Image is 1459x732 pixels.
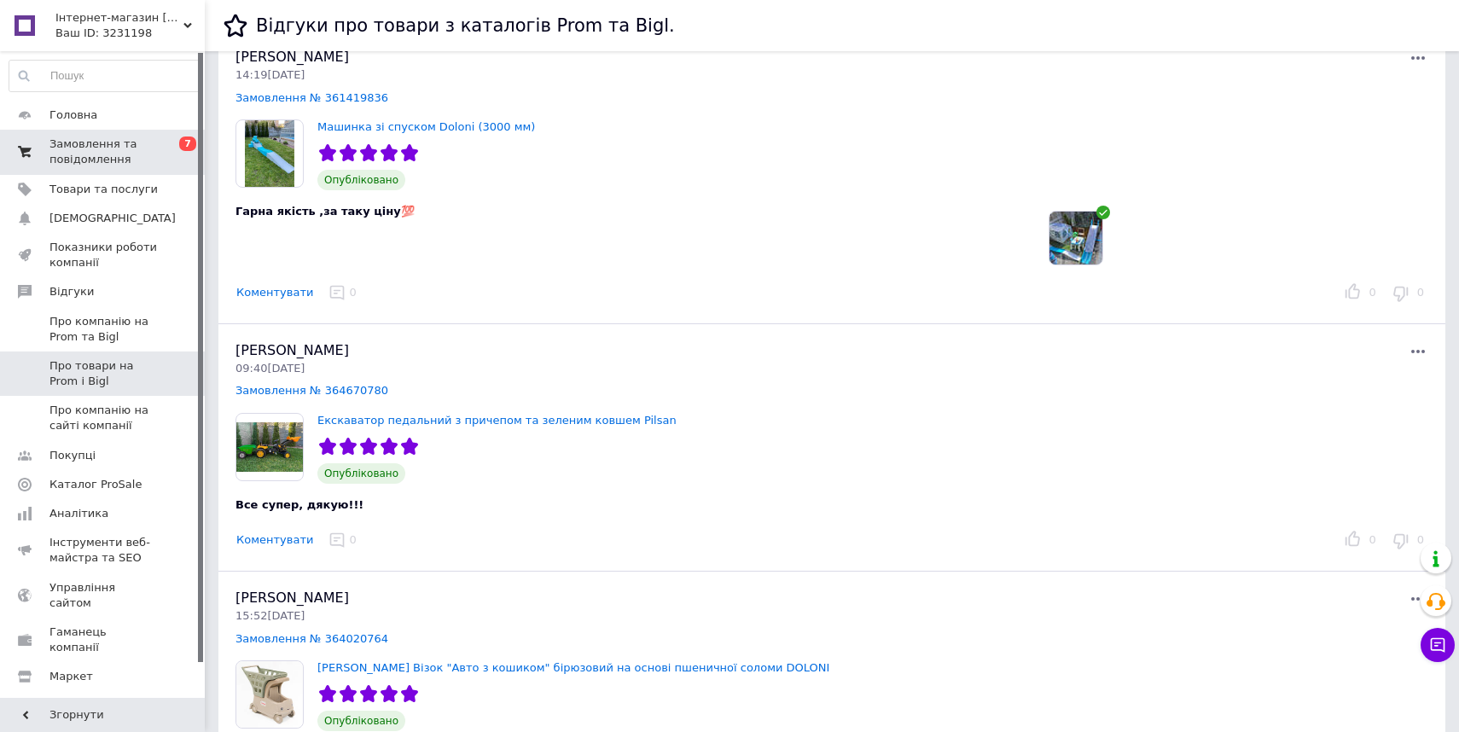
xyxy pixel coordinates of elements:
[49,358,158,389] span: Про товари на Prom і Bigl
[235,384,388,397] a: Замовлення № 364670780
[49,182,158,197] span: Товари та послуги
[235,362,305,375] span: 09:40[DATE]
[236,414,303,480] img: Екскаватор педальний з причепом та зеленим ковшем Pilsan
[49,107,97,123] span: Головна
[236,661,303,728] img: ЕКО НОВИНКА Візок "Авто з кошиком" бірюзовий на основі пшеничної соломи DOLONI
[49,137,158,167] span: Замовлення та повідомлення
[49,403,158,433] span: Про компанію на сайті компанії
[9,61,201,91] input: Пошук
[49,211,176,226] span: [DEMOGRAPHIC_DATA]
[49,314,158,345] span: Про компанію на Prom та Bigl
[236,120,303,187] img: Машинка зі спуском Doloni (3000 мм)
[235,532,314,549] button: Коментувати
[49,240,158,270] span: Показники роботи компанії
[55,10,183,26] span: Інтернет-магазин elfik.in.ua
[317,661,829,674] a: [PERSON_NAME] Візок "Авто з кошиком" бірюзовий на основі пшеничної соломи DOLONI
[235,342,349,358] span: [PERSON_NAME]
[179,137,196,151] span: 7
[256,15,675,36] h1: Відгуки про товари з каталогів Prom та Bigl.
[49,669,93,684] span: Маркет
[49,625,158,655] span: Гаманець компанії
[49,580,158,611] span: Управління сайтом
[235,609,305,622] span: 15:52[DATE]
[49,535,158,566] span: Інструменти веб-майстра та SEO
[235,590,349,606] span: [PERSON_NAME]
[235,632,388,645] a: Замовлення № 364020764
[317,463,405,484] span: Опубліковано
[55,26,205,41] div: Ваш ID: 3231198
[235,205,415,218] span: Гарна якість ,за таку ціну💯
[49,448,96,463] span: Покупці
[235,91,388,104] a: Замовлення № 361419836
[49,506,108,521] span: Аналітика
[235,284,314,302] button: Коментувати
[317,414,677,427] a: Екскаватор педальний з причепом та зеленим ковшем Pilsan
[235,49,349,65] span: [PERSON_NAME]
[317,711,405,731] span: Опубліковано
[317,170,405,190] span: Опубліковано
[235,498,363,511] span: Все супер, дякую!!!
[49,284,94,299] span: Відгуки
[317,120,535,133] a: Машинка зі спуском Doloni (3000 мм)
[1421,628,1455,662] button: Чат з покупцем
[235,68,305,81] span: 14:19[DATE]
[49,477,142,492] span: Каталог ProSale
